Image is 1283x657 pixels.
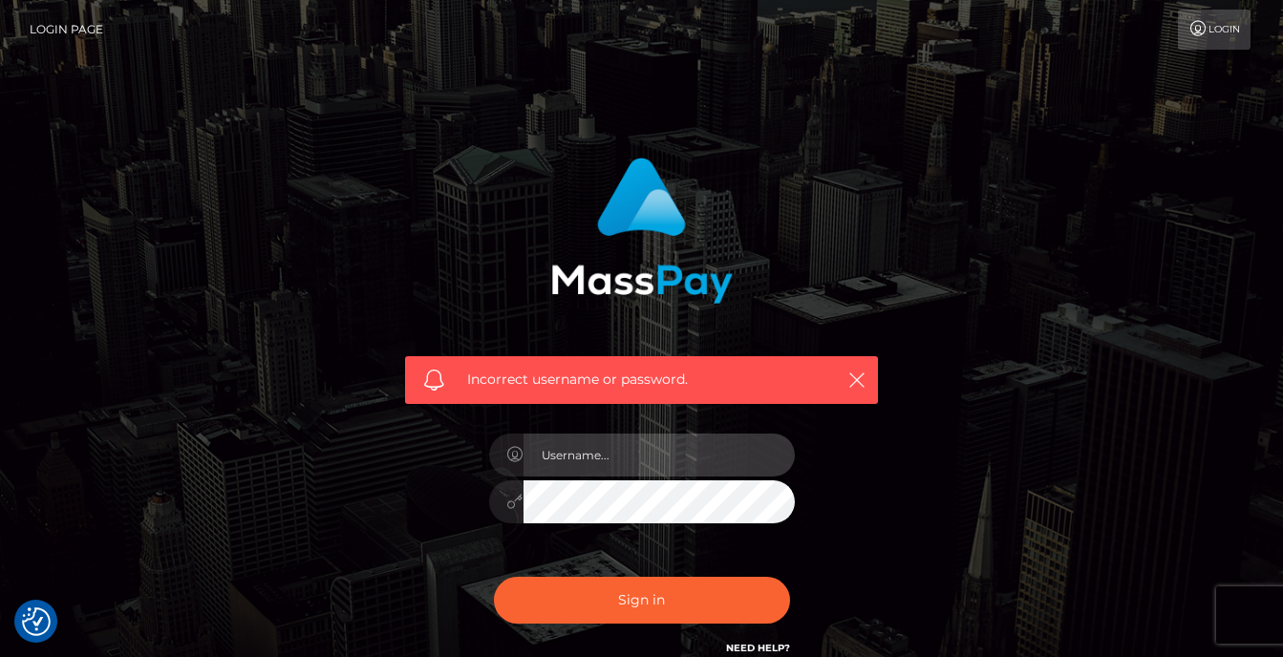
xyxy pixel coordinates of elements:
a: Need Help? [726,642,790,654]
button: Sign in [494,577,790,624]
span: Incorrect username or password. [467,370,816,390]
input: Username... [524,434,795,477]
a: Login [1178,10,1251,50]
a: Login Page [30,10,103,50]
img: Revisit consent button [22,607,51,636]
button: Consent Preferences [22,607,51,636]
img: MassPay Login [551,158,733,304]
